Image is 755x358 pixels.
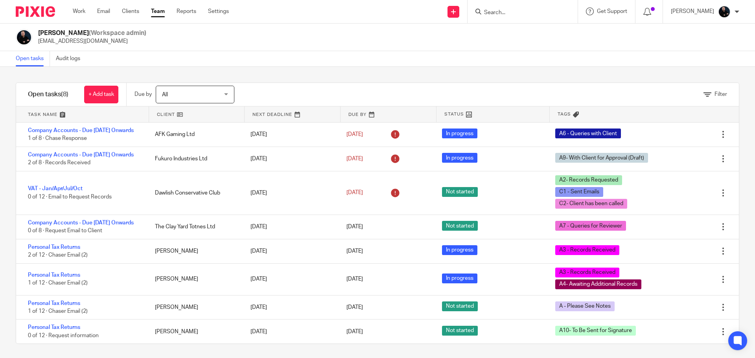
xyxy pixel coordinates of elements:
div: [PERSON_NAME] [147,271,243,287]
span: 1 of 8 · Chase Response [28,136,87,141]
span: In progress [442,245,477,255]
span: Not started [442,301,478,311]
span: In progress [442,274,477,283]
span: (8) [61,91,68,97]
a: Personal Tax Returns [28,272,80,278]
span: [DATE] [346,224,363,229]
span: 0 of 12 · Request information [28,333,99,338]
p: Due by [134,90,152,98]
div: [DATE] [243,127,338,142]
span: A2- Records Requested [555,175,622,185]
span: Get Support [597,9,627,14]
input: Search [483,9,554,17]
p: [PERSON_NAME] [671,7,714,15]
a: Personal Tax Returns [28,325,80,330]
a: Open tasks [16,51,50,66]
h1: Open tasks [28,90,68,99]
span: 0 of 8 · Request Email to Client [28,228,102,233]
a: + Add task [84,86,118,103]
span: A6 - Queries with Client [555,129,621,138]
span: In progress [442,129,477,138]
a: Personal Tax Returns [28,301,80,306]
a: VAT - Jan/Apr/Jul/Oct [28,186,83,191]
a: Personal Tax Returns [28,244,80,250]
span: Not started [442,221,478,231]
h2: [PERSON_NAME] [38,29,146,37]
div: [DATE] [243,271,338,287]
span: [DATE] [346,190,363,196]
img: Headshots%20accounting4everything_Poppy%20Jakes%20Photography-2203.jpg [718,6,731,18]
span: 1 of 12 · Chaser Email (2) [28,308,88,314]
img: Pixie [16,6,55,17]
span: A3 - Records Received [555,245,619,255]
img: Headshots%20accounting4everything_Poppy%20Jakes%20Photography-2203.jpg [16,29,32,46]
span: 2 of 8 · Records Received [28,160,90,165]
div: Fukuro Industries Ltd [147,151,243,167]
span: [DATE] [346,156,363,162]
div: [DATE] [243,219,338,235]
p: [EMAIL_ADDRESS][DOMAIN_NAME] [38,37,146,45]
span: A10- To Be Sent for Signature [555,326,636,336]
div: [DATE] [243,299,338,315]
span: 2 of 12 · Chaser Email (2) [28,252,88,258]
span: [DATE] [346,329,363,334]
span: Tags [558,111,571,117]
div: AFK Gaming Ltd [147,127,243,142]
span: (Workspace admin) [89,30,146,36]
a: Company Accounts - Due [DATE] Onwards [28,152,134,158]
div: The Clay Yard Totnes Ltd [147,219,243,235]
span: A9- With Client for Approval (Draft) [555,153,648,163]
span: A - Please See Notes [555,301,615,311]
span: Not started [442,187,478,197]
a: Reports [177,7,196,15]
a: Company Accounts - Due [DATE] Onwards [28,220,134,226]
div: [PERSON_NAME] [147,243,243,259]
a: Settings [208,7,229,15]
div: [PERSON_NAME] [147,324,243,340]
span: A4- Awaiting Additional Records [555,279,641,289]
span: Filter [714,92,727,97]
span: 0 of 12 · Email to Request Records [28,194,112,200]
span: Status [444,111,464,117]
span: [DATE] [346,132,363,137]
a: Clients [122,7,139,15]
span: [DATE] [346,305,363,310]
span: In progress [442,153,477,163]
div: [PERSON_NAME] [147,299,243,315]
a: Audit logs [56,51,86,66]
span: C1 - Sent Emails [555,187,603,197]
a: Company Accounts - Due [DATE] Onwards [28,128,134,133]
a: Email [97,7,110,15]
a: Team [151,7,165,15]
div: [DATE] [243,185,338,201]
span: All [162,92,168,97]
a: Work [73,7,85,15]
div: [DATE] [243,324,338,340]
span: 1 of 12 · Chaser Email (2) [28,281,88,286]
span: C2- Client has been called [555,199,627,209]
div: [DATE] [243,243,338,259]
div: [DATE] [243,151,338,167]
div: Dawlish Conservative Club [147,185,243,201]
span: Not started [442,326,478,336]
span: [DATE] [346,248,363,254]
span: A7 - Queries for Reviewer [555,221,626,231]
span: [DATE] [346,277,363,282]
span: A3 - Records Received [555,268,619,277]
